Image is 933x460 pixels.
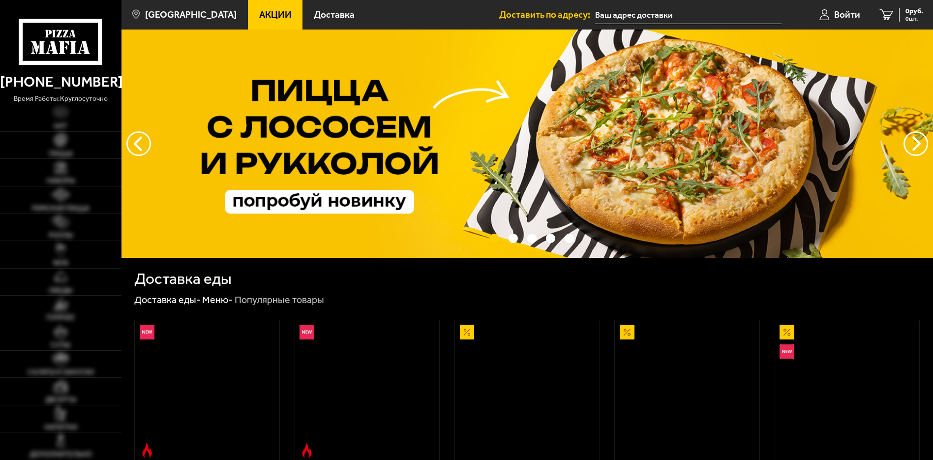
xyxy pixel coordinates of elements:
span: [GEOGRAPHIC_DATA] [145,10,237,20]
span: Римская пицца [32,205,90,212]
h1: Доставка еды [134,271,232,287]
button: точки переключения [546,234,555,243]
img: Акционный [780,325,794,339]
span: Доставить по адресу: [499,10,595,20]
span: WOK [53,260,68,267]
img: Акционный [460,325,475,339]
span: Войти [834,10,860,20]
span: 0 шт. [905,16,923,22]
span: Пицца [49,151,73,157]
span: Десерты [45,397,76,403]
img: Новинка [780,344,794,359]
button: следующий [126,131,151,156]
button: предыдущий [903,131,928,156]
a: Доставка еды- [134,294,201,306]
button: точки переключения [527,234,537,243]
span: Напитки [44,424,77,431]
span: Супы [51,342,70,349]
img: Акционный [620,325,634,339]
img: Острое блюдо [140,443,154,458]
span: Акции [259,10,292,20]
img: Острое блюдо [300,443,314,458]
img: Новинка [300,325,314,339]
a: Меню- [202,294,233,306]
span: Доставка [314,10,355,20]
span: Обеды [49,287,72,294]
button: точки переключения [490,234,499,243]
img: Новинка [140,325,154,339]
button: точки переключения [565,234,574,243]
input: Ваш адрес доставки [595,6,782,24]
button: точки переключения [509,234,518,243]
span: Салаты и закуски [28,369,94,376]
span: Хит [54,123,67,130]
span: Горячее [46,314,75,321]
span: Наборы [47,178,75,184]
span: Роллы [49,232,73,239]
div: Популярные товары [235,294,324,307]
span: Дополнительно [30,451,92,458]
span: 0 руб. [905,8,923,15]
